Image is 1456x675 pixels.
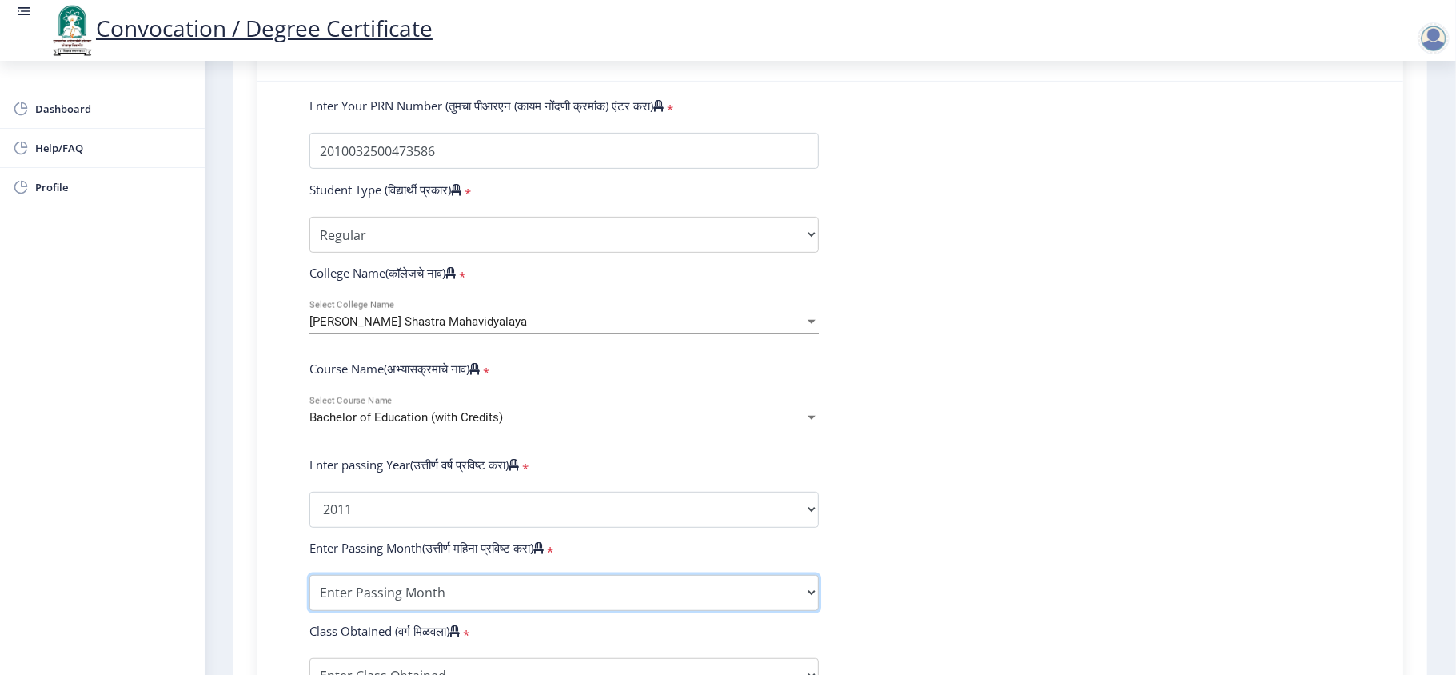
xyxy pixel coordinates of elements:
span: [PERSON_NAME] Shastra Mahavidyalaya [309,314,527,329]
label: Enter Your PRN Number (तुमचा पीआरएन (कायम नोंदणी क्रमांक) एंटर करा) [309,98,664,114]
span: Dashboard [35,99,192,118]
input: PRN Number [309,133,819,169]
a: Convocation / Degree Certificate [48,13,433,43]
label: Class Obtained (वर्ग मिळवला) [309,623,460,639]
label: Enter passing Year(उत्तीर्ण वर्ष प्रविष्ट करा) [309,457,519,473]
span: Profile [35,178,192,197]
label: Course Name(अभ्यासक्रमाचे नाव) [309,361,480,377]
label: College Name(कॉलेजचे नाव) [309,265,456,281]
span: Help/FAQ [35,138,192,158]
img: logo [48,3,96,58]
label: Student Type (विद्यार्थी प्रकार) [309,182,461,198]
label: Enter Passing Month(उत्तीर्ण महिना प्रविष्ट करा) [309,540,544,556]
span: Bachelor of Education (with Credits) [309,410,503,425]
